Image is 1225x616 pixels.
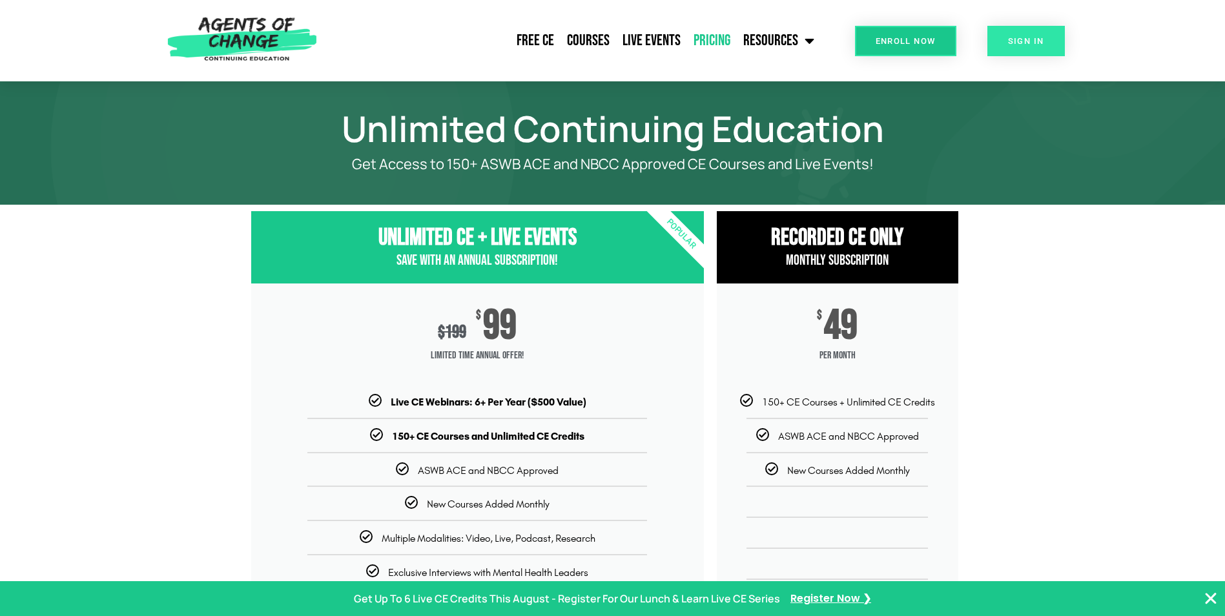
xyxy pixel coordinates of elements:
[476,309,481,322] span: $
[438,322,466,343] div: 199
[778,430,919,442] span: ASWB ACE and NBCC Approved
[616,25,687,57] a: Live Events
[392,430,584,442] b: 150+ CE Courses and Unlimited CE Credits
[817,309,822,322] span: $
[388,566,588,579] span: Exclusive Interviews with Mental Health Leaders
[824,309,858,343] span: 49
[987,26,1065,56] a: SIGN IN
[418,464,559,477] span: ASWB ACE and NBCC Approved
[438,322,445,343] span: $
[324,25,821,57] nav: Menu
[790,590,871,608] a: Register Now ❯
[606,159,756,309] div: Popular
[483,309,517,343] span: 99
[391,396,586,408] b: Live CE Webinars: 6+ Per Year ($500 Value)
[1008,37,1044,45] span: SIGN IN
[561,25,616,57] a: Courses
[245,114,981,143] h1: Unlimited Continuing Education
[296,156,929,172] p: Get Access to 150+ ASWB ACE and NBCC Approved CE Courses and Live Events!
[510,25,561,57] a: Free CE
[251,343,704,369] span: Limited Time Annual Offer!
[786,252,889,269] span: Monthly Subscription
[427,498,550,510] span: New Courses Added Monthly
[787,464,910,477] span: New Courses Added Monthly
[1203,591,1219,606] button: Close Banner
[396,252,558,269] span: Save with an Annual Subscription!
[717,224,958,252] h3: RECORDED CE ONly
[737,25,821,57] a: Resources
[876,37,936,45] span: Enroll Now
[762,396,935,408] span: 150+ CE Courses + Unlimited CE Credits
[855,26,956,56] a: Enroll Now
[717,343,958,369] span: per month
[251,224,704,252] h3: Unlimited CE + Live Events
[687,25,737,57] a: Pricing
[354,590,780,608] p: Get Up To 6 Live CE Credits This August - Register For Our Lunch & Learn Live CE Series
[382,532,595,544] span: Multiple Modalities: Video, Live, Podcast, Research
